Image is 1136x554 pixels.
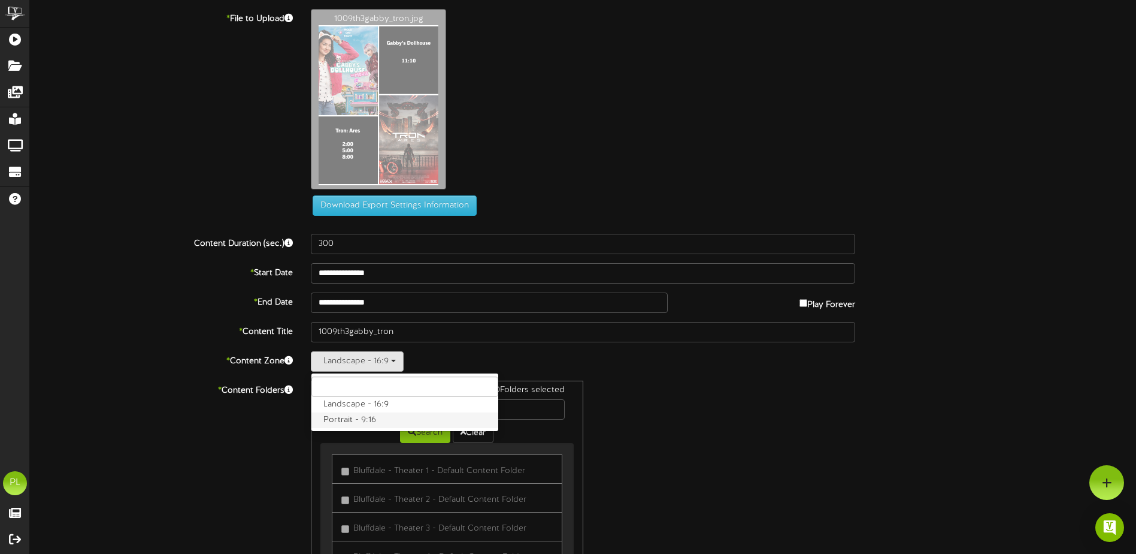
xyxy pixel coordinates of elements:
[799,299,807,307] input: Play Forever
[400,423,450,443] button: Search
[21,381,302,397] label: Content Folders
[311,397,498,413] label: Landscape - 16:9
[341,525,349,533] input: Bluffdale - Theater 3 - Default Content Folder
[21,351,302,368] label: Content Zone
[311,413,498,428] label: Portrait - 9:16
[353,524,526,533] span: Bluffdale - Theater 3 - Default Content Folder
[311,322,855,342] input: Title of this Content
[1095,513,1124,542] div: Open Intercom Messenger
[353,495,526,504] span: Bluffdale - Theater 2 - Default Content Folder
[311,373,499,432] ul: Landscape - 16:9
[311,351,404,372] button: Landscape - 16:9
[3,471,27,495] div: PL
[21,263,302,279] label: Start Date
[307,201,477,210] a: Download Export Settings Information
[799,293,855,311] label: Play Forever
[341,468,349,475] input: Bluffdale - Theater 1 - Default Content Folder
[21,9,302,25] label: File to Upload
[341,496,349,504] input: Bluffdale - Theater 2 - Default Content Folder
[21,293,302,309] label: End Date
[453,423,493,443] button: Clear
[313,195,477,216] button: Download Export Settings Information
[21,234,302,250] label: Content Duration (sec.)
[21,322,302,338] label: Content Title
[353,466,525,475] span: Bluffdale - Theater 1 - Default Content Folder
